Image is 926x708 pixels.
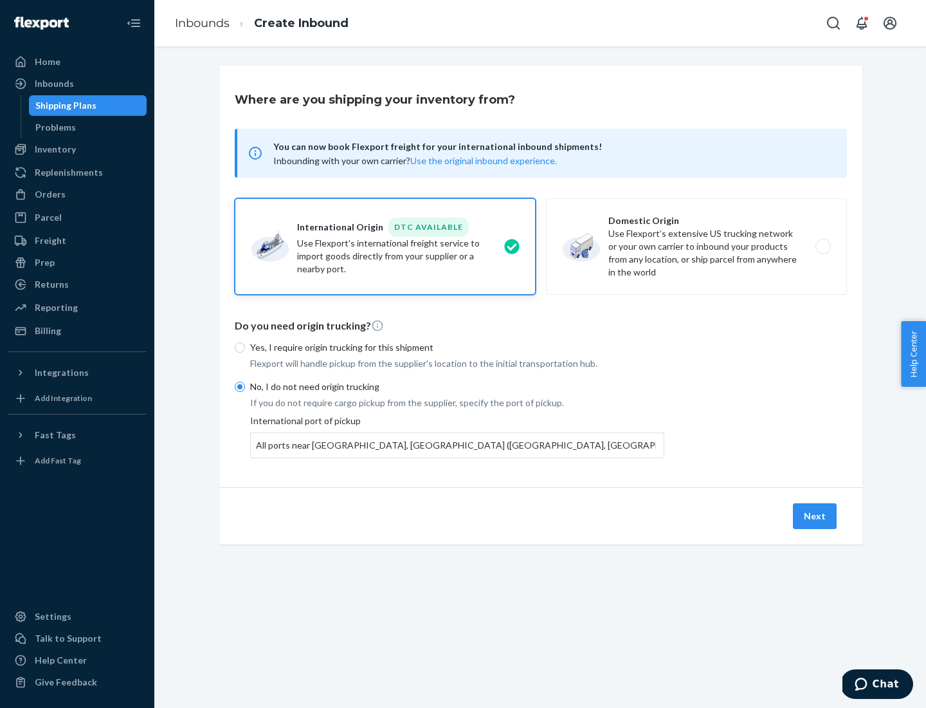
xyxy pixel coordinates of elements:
[8,162,147,183] a: Replenishments
[35,256,55,269] div: Prep
[35,77,74,90] div: Inbounds
[35,676,97,689] div: Give Feedback
[235,342,245,353] input: Yes, I require origin trucking for this shipment
[849,10,875,36] button: Open notifications
[235,91,515,108] h3: Where are you shipping your inventory from?
[273,155,557,166] span: Inbounding with your own carrier?
[821,10,846,36] button: Open Search Box
[165,5,359,42] ol: breadcrumbs
[793,503,837,529] button: Next
[877,10,903,36] button: Open account menu
[35,55,60,68] div: Home
[35,429,76,442] div: Fast Tags
[8,207,147,228] a: Parcel
[254,16,349,30] a: Create Inbound
[250,357,664,370] p: Flexport will handle pickup from the supplier's location to the initial transportation hub.
[8,650,147,671] a: Help Center
[8,425,147,445] button: Fast Tags
[8,321,147,341] a: Billing
[175,16,230,30] a: Inbounds
[235,319,847,333] p: Do you need origin trucking?
[901,321,926,387] button: Help Center
[35,143,76,156] div: Inventory
[35,121,76,134] div: Problems
[8,51,147,72] a: Home
[250,380,664,393] p: No, I do not need origin trucking
[250,415,664,458] div: International port of pickup
[29,95,147,116] a: Shipping Plans
[250,396,664,409] p: If you do not require cargo pickup from the supplier, specify the port of pickup.
[8,139,147,160] a: Inventory
[35,278,69,291] div: Returns
[273,139,831,154] span: You can now book Flexport freight for your international inbound shipments!
[8,252,147,273] a: Prep
[8,230,147,251] a: Freight
[35,188,66,201] div: Orders
[8,274,147,295] a: Returns
[8,672,147,693] button: Give Feedback
[35,234,66,247] div: Freight
[35,99,96,112] div: Shipping Plans
[14,17,69,30] img: Flexport logo
[35,632,102,645] div: Talk to Support
[121,10,147,36] button: Close Navigation
[35,211,62,224] div: Parcel
[410,154,557,167] button: Use the original inbound experience.
[8,73,147,94] a: Inbounds
[35,301,78,314] div: Reporting
[235,382,245,392] input: No, I do not need origin trucking
[8,184,147,205] a: Orders
[8,362,147,383] button: Integrations
[29,117,147,138] a: Problems
[8,297,147,318] a: Reporting
[35,166,103,179] div: Replenishments
[8,388,147,409] a: Add Integration
[8,451,147,471] a: Add Fast Tag
[35,366,89,379] div: Integrations
[8,628,147,649] button: Talk to Support
[842,669,913,702] iframe: Opens a widget where you can chat to one of our agents
[35,324,61,337] div: Billing
[35,455,81,466] div: Add Fast Tag
[8,606,147,627] a: Settings
[35,654,87,667] div: Help Center
[35,393,92,404] div: Add Integration
[35,610,71,623] div: Settings
[250,341,664,354] p: Yes, I require origin trucking for this shipment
